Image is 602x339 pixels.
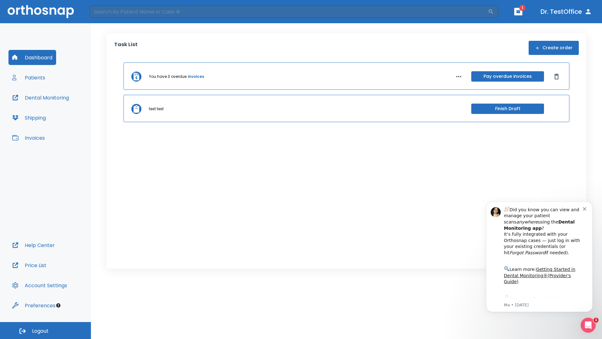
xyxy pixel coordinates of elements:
[8,50,56,65] button: Dashboard
[8,258,50,273] button: Price List
[114,41,138,55] p: Task List
[552,72,562,82] button: Dismiss
[27,104,83,115] a: App Store
[519,5,525,11] span: 1
[538,6,594,17] button: Dr. TestOffice
[529,41,579,55] button: Create order
[8,5,74,18] img: Orthosnap
[188,74,204,79] a: invoices
[8,130,49,145] button: Invoices
[149,74,187,79] p: You have 3 overdue
[27,102,106,134] div: Download the app: | ​ Let us know if you need help getting started!
[581,318,596,333] iframe: Intercom live chat
[471,71,544,82] button: Pay overdue invoices
[32,328,49,335] span: Logout
[594,318,599,323] span: 1
[8,298,59,313] button: Preferences
[8,90,73,105] button: Dental Monitoring
[477,192,602,322] iframe: Intercom notifications message
[27,110,106,116] p: Message from Ma, sent 3w ago
[8,70,49,85] button: Patients
[8,278,71,293] button: Account Settings
[149,106,164,112] p: test test
[90,5,488,18] input: Search by Patient Name or Case #
[471,104,544,114] button: Finish Draft
[55,303,61,308] div: Tooltip anchor
[8,238,59,253] button: Help Center
[8,110,50,125] button: Shipping
[106,13,111,19] button: Dismiss notification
